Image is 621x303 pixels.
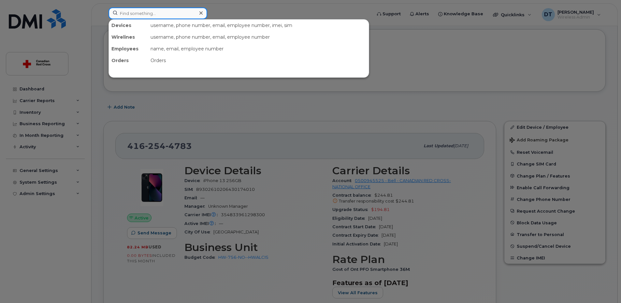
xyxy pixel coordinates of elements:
div: Employees [109,43,148,55]
div: Orders [109,55,148,66]
input: Find something... [108,7,207,19]
div: Wirelines [109,31,148,43]
div: Devices [109,20,148,31]
div: username, phone number, email, employee number, imei, sim [148,20,369,31]
div: name, email, employee number [148,43,369,55]
div: Orders [148,55,369,66]
div: username, phone number, email, employee number [148,31,369,43]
